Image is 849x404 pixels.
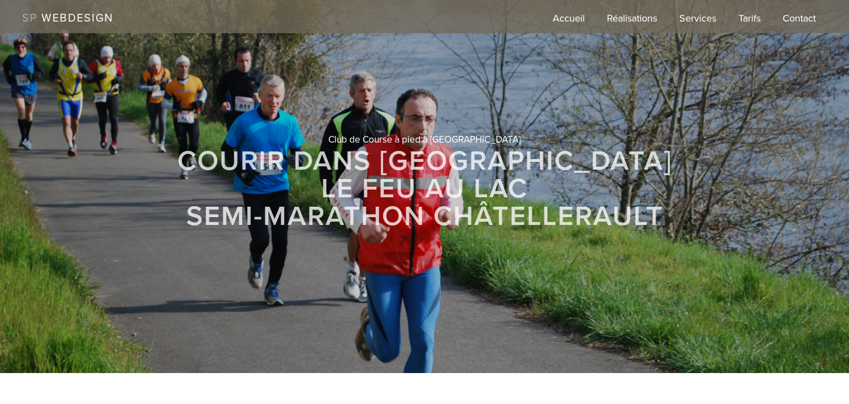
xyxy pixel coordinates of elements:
[41,12,113,25] span: WEBDESIGN
[679,11,716,33] a: Services
[22,12,38,25] span: SP
[738,11,761,33] a: Tarifs
[22,12,113,25] a: SP WEBDESIGN
[607,11,657,33] a: Réalisations
[553,11,585,33] a: Accueil
[783,11,816,33] a: Contact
